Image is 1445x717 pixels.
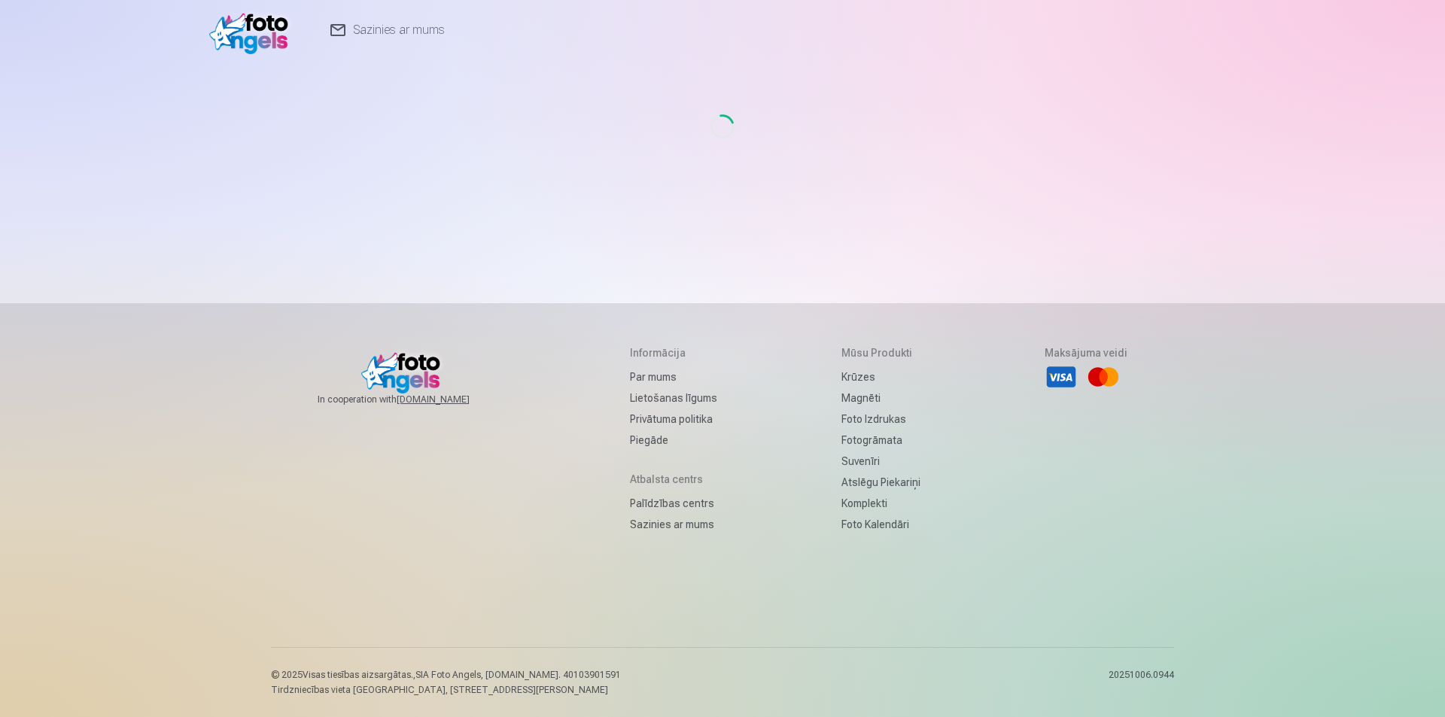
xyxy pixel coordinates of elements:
a: Sazinies ar mums [630,514,717,535]
a: Privātuma politika [630,409,717,430]
h5: Atbalsta centrs [630,472,717,487]
span: SIA Foto Angels, [DOMAIN_NAME]. 40103901591 [415,670,621,680]
li: Mastercard [1087,360,1120,393]
p: 20251006.0944 [1109,669,1174,696]
a: Atslēgu piekariņi [841,472,920,493]
h5: Maksājuma veidi [1045,345,1127,360]
p: © 2025 Visas tiesības aizsargātas. , [271,669,621,681]
a: Piegāde [630,430,717,451]
h5: Mūsu produkti [841,345,920,360]
p: Tirdzniecības vieta [GEOGRAPHIC_DATA], [STREET_ADDRESS][PERSON_NAME] [271,684,621,696]
a: Par mums [630,366,717,387]
a: Krūzes [841,366,920,387]
a: Foto kalendāri [841,514,920,535]
h5: Informācija [630,345,717,360]
a: Foto izdrukas [841,409,920,430]
a: Komplekti [841,493,920,514]
a: Palīdzības centrs [630,493,717,514]
a: Fotogrāmata [841,430,920,451]
a: Magnēti [841,387,920,409]
span: In cooperation with [318,393,506,406]
li: Visa [1045,360,1078,393]
a: [DOMAIN_NAME] [397,393,506,406]
a: Suvenīri [841,451,920,472]
img: /v1 [209,6,296,54]
a: Lietošanas līgums [630,387,717,409]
